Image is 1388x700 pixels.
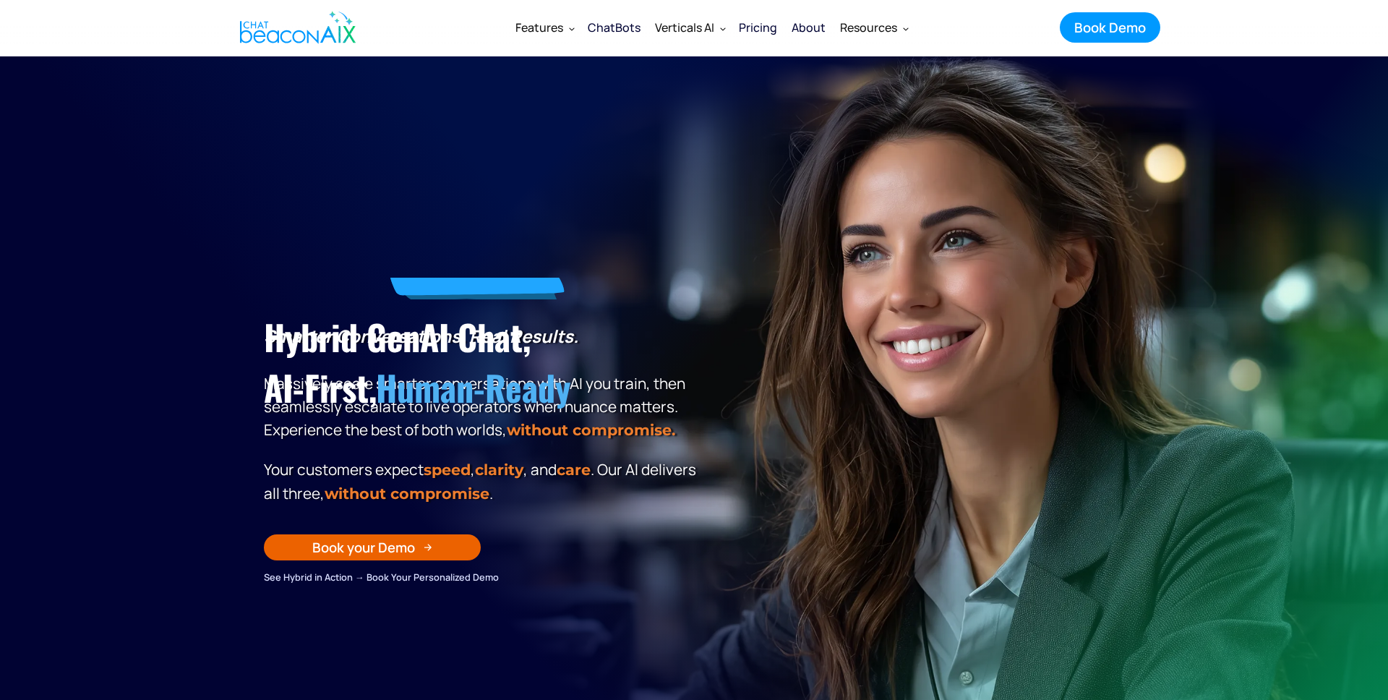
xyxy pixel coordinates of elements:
[588,17,641,38] div: ChatBots
[264,534,481,560] a: Book your Demo
[264,312,701,414] h1: Hybrid GenAI Chat, AI-First,
[569,25,575,31] img: Dropdown
[508,10,581,45] div: Features
[720,25,726,31] img: Dropdown
[648,10,732,45] div: Verticals AI
[1060,12,1160,43] a: Book Demo
[655,17,714,38] div: Verticals AI
[833,10,914,45] div: Resources
[264,458,701,505] p: Your customers expect , , and . Our Al delivers all three, .
[792,17,826,38] div: About
[557,461,591,479] span: care
[376,362,570,413] span: Human-Ready
[739,17,777,38] div: Pricing
[475,461,523,479] span: clarity
[264,569,701,585] div: See Hybrid in Action → Book Your Personalized Demo
[581,9,648,46] a: ChatBots
[784,9,833,46] a: About
[424,461,471,479] strong: speed
[840,17,897,38] div: Resources
[312,538,415,557] div: Book your Demo
[424,543,432,552] img: Arrow
[228,2,364,53] a: home
[515,17,563,38] div: Features
[732,9,784,46] a: Pricing
[903,25,909,31] img: Dropdown
[325,485,489,503] span: without compromise
[1074,18,1146,37] div: Book Demo
[507,421,675,439] strong: without compromise.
